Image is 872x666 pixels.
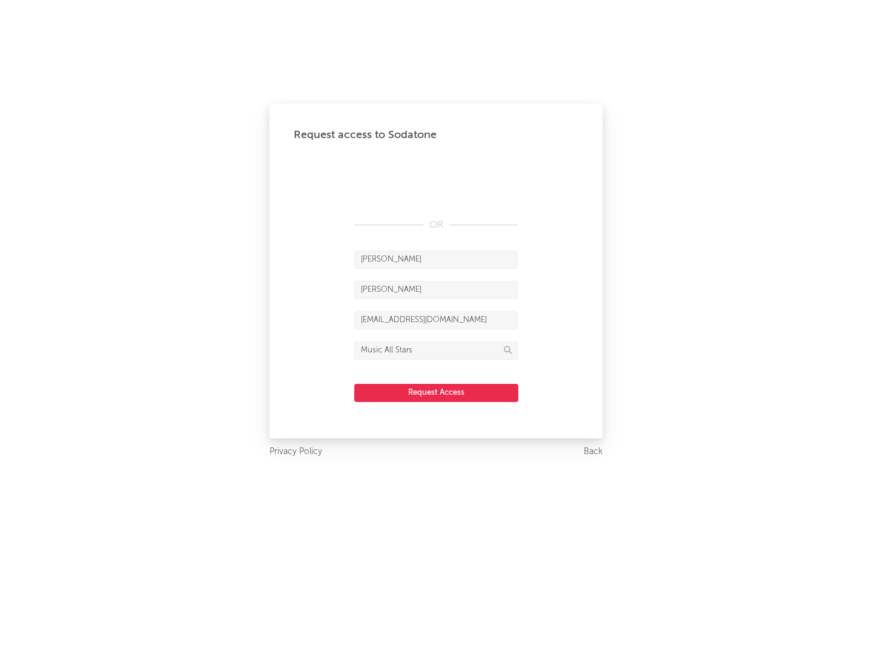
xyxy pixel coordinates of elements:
input: First Name [354,251,518,269]
div: Request access to Sodatone [294,128,578,142]
a: Privacy Policy [269,444,322,460]
input: Email [354,311,518,329]
input: Last Name [354,281,518,299]
a: Back [584,444,603,460]
input: Division [354,341,518,360]
button: Request Access [354,384,518,402]
div: OR [354,218,518,232]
